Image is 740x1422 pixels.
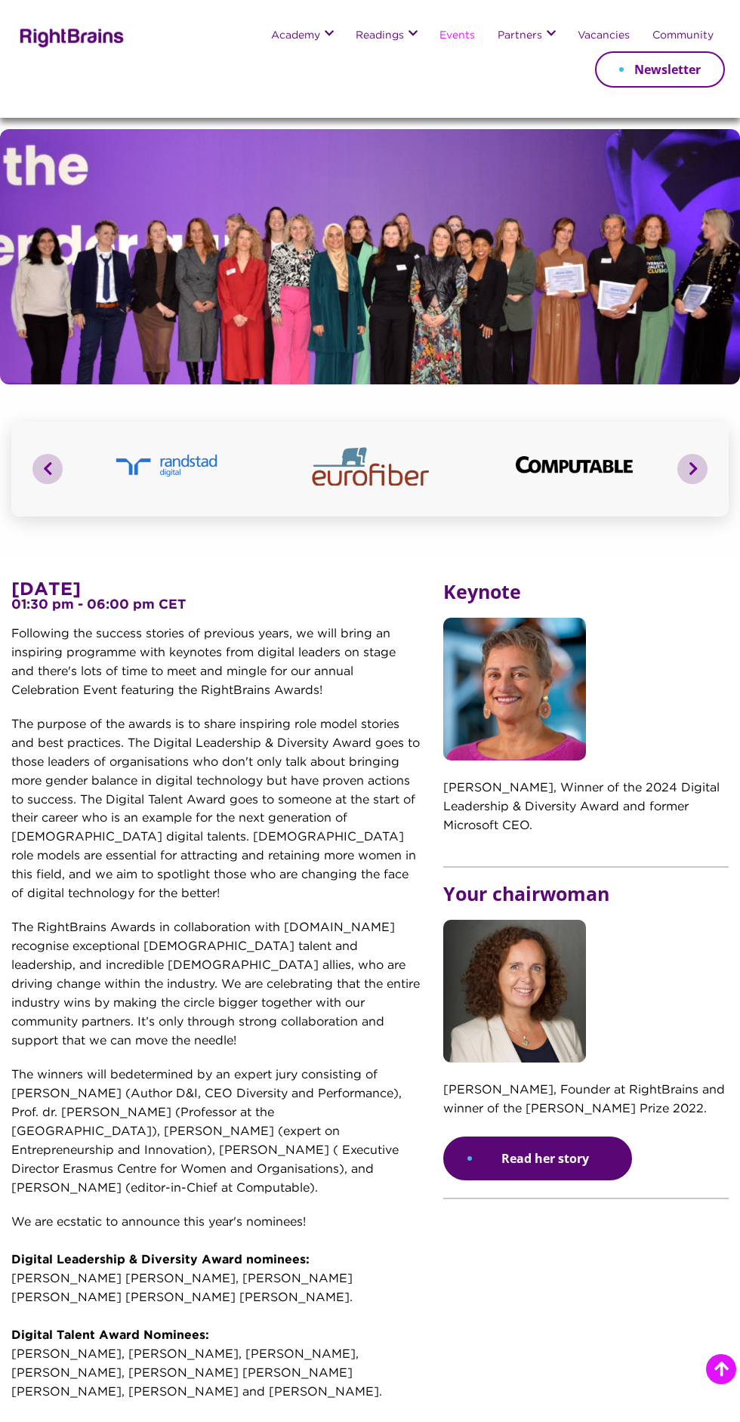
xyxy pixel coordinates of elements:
[11,1330,209,1341] strong: Digital Talent Award Nominees:
[443,883,729,920] h5: Your chairwoman
[15,26,125,48] img: Rightbrains
[11,599,186,625] strong: 01:30 pm - 06:00 pm CET
[11,919,421,1066] p: The RightBrains Awards in collaboration with [DOMAIN_NAME] recognise exceptional [DEMOGRAPHIC_DAT...
[271,30,320,42] a: Academy
[11,1254,310,1266] strong: Digital Leadership & Diversity Award nominees:
[11,581,81,598] strong: [DATE]
[439,30,475,42] a: Events
[595,51,725,88] a: Newsletter
[578,30,630,42] a: Vacancies
[443,581,729,618] h5: Keynote
[11,1069,402,1194] span: determined by an expert jury consisting of [PERSON_NAME] (Author D&I, CEO Diversity and Performan...
[443,1081,729,1134] p: [PERSON_NAME], Founder at RightBrains and winner of the [PERSON_NAME] Prize 2022.
[677,454,708,484] button: Next
[652,30,714,42] a: Community
[356,30,404,42] a: Readings
[32,454,63,484] button: Previous
[443,779,729,851] p: [PERSON_NAME], Winner of the 2024 Digital Leadership & Diversity Award and former Microsoft CEO.
[498,30,542,42] a: Partners
[11,1069,125,1081] span: The winners will be
[443,1137,632,1180] a: Read her story
[11,716,421,920] p: The purpose of the awards is to share inspiring role model stories and best practices. The Digita...
[11,628,396,696] span: Following the success stories of previous years, we will bring an inspiring programme with keynot...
